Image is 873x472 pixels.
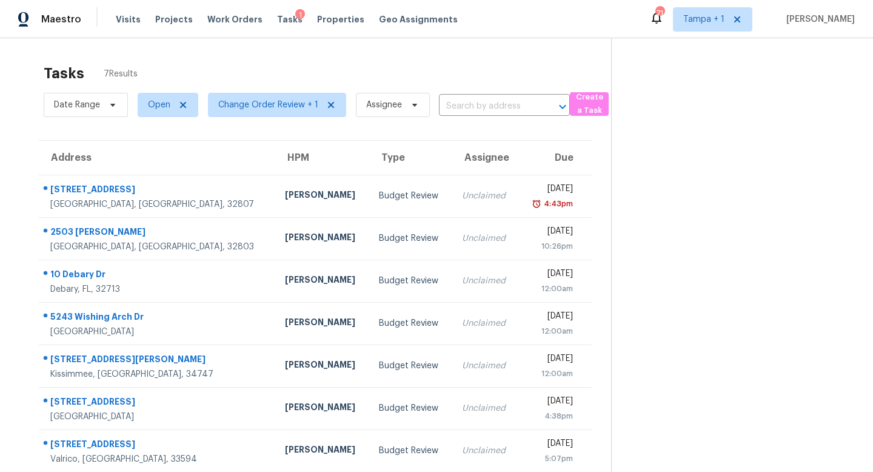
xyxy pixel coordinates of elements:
div: Valrico, [GEOGRAPHIC_DATA], 33594 [50,453,266,465]
span: Create a Task [576,90,603,118]
div: 10 Debary Dr [50,268,266,283]
div: [DATE] [528,310,573,325]
button: Create a Task [570,92,609,116]
div: [STREET_ADDRESS] [50,438,266,453]
div: [GEOGRAPHIC_DATA], [GEOGRAPHIC_DATA], 32807 [50,198,266,211]
span: [PERSON_NAME] [781,13,855,25]
span: Projects [155,13,193,25]
div: 4:38pm [528,410,573,422]
div: [DATE] [528,268,573,283]
div: [GEOGRAPHIC_DATA] [50,411,266,423]
span: Maestro [41,13,81,25]
div: 2503 [PERSON_NAME] [50,226,266,241]
div: Budget Review [379,275,443,287]
div: [PERSON_NAME] [285,443,360,459]
div: Unclaimed [462,232,509,244]
span: Open [148,99,170,111]
div: [STREET_ADDRESS][PERSON_NAME] [50,353,266,368]
div: Unclaimed [462,402,509,414]
th: HPM [275,141,369,175]
div: 4:43pm [541,198,573,210]
div: [PERSON_NAME] [285,359,360,374]
span: Properties [317,13,364,25]
div: [PERSON_NAME] [285,231,360,246]
div: [GEOGRAPHIC_DATA], [GEOGRAPHIC_DATA], 32803 [50,241,266,253]
div: 5:07pm [528,453,573,465]
span: Change Order Review + 1 [218,99,318,111]
div: [PERSON_NAME] [285,274,360,289]
div: 10:26pm [528,240,573,252]
span: 7 Results [104,68,138,80]
div: Unclaimed [462,275,509,287]
div: [DATE] [528,437,573,453]
div: Budget Review [379,317,443,329]
div: Budget Review [379,445,443,457]
div: 12:00am [528,325,573,337]
span: Tasks [277,15,303,24]
button: Open [554,98,571,115]
div: Kissimmee, [GEOGRAPHIC_DATA], 34747 [50,368,266,380]
div: [GEOGRAPHIC_DATA] [50,326,266,338]
img: Overdue Alarm Icon [532,198,541,210]
div: [PERSON_NAME] [285,316,360,331]
span: Work Orders [207,13,263,25]
div: 71 [655,7,664,19]
input: Search by address [439,97,536,116]
div: [PERSON_NAME] [285,401,360,416]
div: Unclaimed [462,360,509,372]
div: Budget Review [379,360,443,372]
th: Due [518,141,592,175]
span: Assignee [366,99,402,111]
div: [STREET_ADDRESS] [50,396,266,411]
div: Debary, FL, 32713 [50,283,266,295]
span: Visits [116,13,141,25]
div: [STREET_ADDRESS] [50,183,266,198]
div: [DATE] [528,352,573,368]
span: Geo Assignments [379,13,458,25]
div: [PERSON_NAME] [285,189,360,204]
div: [DATE] [528,183,573,198]
div: Unclaimed [462,445,509,457]
div: 5243 Wishing Arch Dr [50,311,266,326]
div: Unclaimed [462,317,509,329]
th: Assignee [452,141,518,175]
div: 12:00am [528,368,573,380]
div: Unclaimed [462,190,509,202]
div: Budget Review [379,402,443,414]
div: Budget Review [379,190,443,202]
h2: Tasks [44,67,84,79]
div: [DATE] [528,395,573,410]
div: Budget Review [379,232,443,244]
th: Address [39,141,275,175]
div: 1 [295,9,305,21]
span: Date Range [54,99,100,111]
div: [DATE] [528,225,573,240]
th: Type [369,141,452,175]
div: 12:00am [528,283,573,295]
span: Tampa + 1 [683,13,724,25]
